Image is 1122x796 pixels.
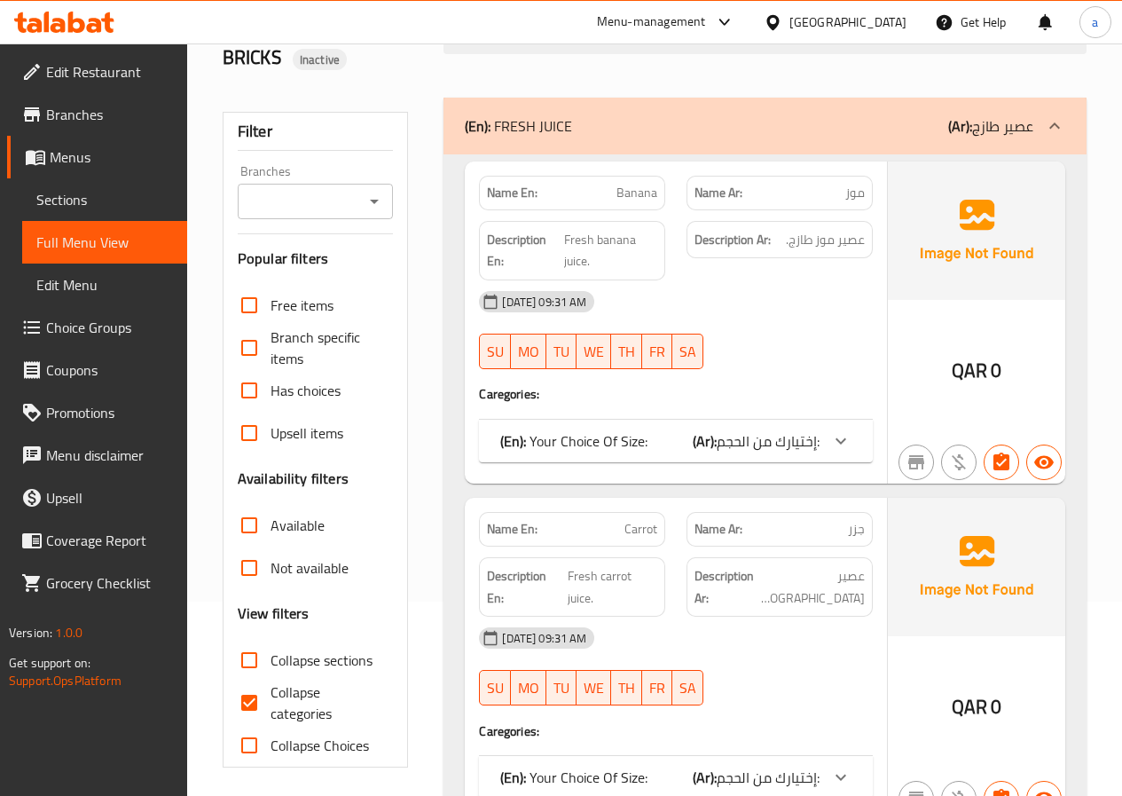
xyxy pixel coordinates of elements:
span: Branches [46,104,173,125]
span: Grocery Checklist [46,572,173,594]
span: Menu disclaimer [46,445,173,466]
button: Open [362,189,387,214]
a: Sections [22,178,187,221]
span: 0 [991,353,1001,388]
button: Has choices [984,445,1019,480]
button: WE [577,334,611,369]
span: جزر [848,520,865,539]
div: Filter [238,113,394,151]
b: (En): [500,764,526,791]
strong: Name Ar: [694,520,742,539]
button: FR [642,670,672,705]
button: Not branch specific item [898,445,934,480]
span: موز [845,184,865,202]
b: (En): [500,428,526,454]
a: Coupons [7,349,187,391]
button: Available [1026,445,1062,480]
button: MO [511,334,546,369]
span: TH [618,675,635,701]
span: QAR [952,353,987,388]
span: Get support on: [9,651,90,674]
span: TU [553,339,569,365]
span: Edit Restaurant [46,61,173,83]
a: Full Menu View [22,221,187,264]
span: WE [584,339,604,365]
span: TH [618,339,635,365]
a: Menus [7,136,187,178]
a: Upsell [7,477,187,519]
button: SU [479,670,511,705]
strong: Description Ar: [694,229,771,251]
a: Branches [7,93,187,136]
span: SA [679,675,696,701]
span: Coverage Report [46,530,173,551]
span: FR [649,675,665,701]
span: Branch specific items [271,327,380,369]
span: Fresh banana juice. [564,229,657,272]
span: TU [553,675,569,701]
strong: Description En: [487,565,564,609]
span: Version: [9,621,52,644]
a: Choice Groups [7,306,187,349]
span: عصير جزر طازج. [757,565,865,609]
a: Menu disclaimer [7,434,187,477]
span: 0 [991,690,1001,724]
b: (En): [465,113,490,139]
button: MO [511,670,546,705]
span: FR [649,339,665,365]
span: Menus [50,146,173,168]
span: Collapse Choices [271,735,369,756]
strong: Description En: [487,229,561,272]
span: Banana [616,184,657,202]
span: Sections [36,189,173,210]
h4: Caregories: [479,385,873,403]
span: SU [487,675,504,701]
span: QAR [952,690,987,724]
span: Fresh carrot juice. [568,565,657,609]
strong: Name En: [487,520,537,539]
span: Free items [271,295,333,316]
h3: View filters [238,603,310,624]
span: إختيارك من الحجم: [717,428,820,454]
b: (Ar): [948,113,972,139]
span: Inactive [293,51,347,68]
a: Promotions [7,391,187,434]
div: (En): FRESH JUICE(Ar):عصير طازج [443,98,1087,154]
p: عصير طازج [948,115,1033,137]
span: Full Menu View [36,232,173,253]
span: Coupons [46,359,173,381]
div: (En): Your Choice Of Size:(Ar):إختيارك من الحجم: [479,420,873,462]
span: Available [271,515,325,536]
a: Coverage Report [7,519,187,562]
button: SU [479,334,511,369]
span: Upsell [46,487,173,508]
img: Ae5nvW7+0k+MAAAAAElFTkSuQmCC [888,162,1065,300]
span: [DATE] 09:31 AM [495,630,593,647]
button: TU [546,334,577,369]
b: (Ar): [693,428,717,454]
span: [DATE] 09:31 AM [495,294,593,311]
span: SA [679,339,696,365]
h4: Caregories: [479,722,873,740]
a: Edit Restaurant [7,51,187,93]
p: Your Choice Of Size: [500,767,647,788]
button: SA [672,334,703,369]
h3: Availability filters [238,469,349,489]
a: Edit Menu [22,264,187,306]
button: TU [546,670,577,705]
strong: Name En: [487,184,537,202]
span: a [1092,12,1098,32]
p: FRESH JUICE [465,115,572,137]
span: عصير موز طازج. [786,229,865,251]
div: Menu-management [597,12,706,33]
strong: Description Ar: [694,565,754,609]
span: SU [487,339,504,365]
span: Edit Menu [36,274,173,296]
span: Promotions [46,402,173,423]
span: MO [518,675,539,701]
a: Grocery Checklist [7,562,187,604]
button: WE [577,670,611,705]
span: Not available [271,557,349,579]
span: Collapse sections [271,650,373,671]
span: 1.0.0 [55,621,82,644]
